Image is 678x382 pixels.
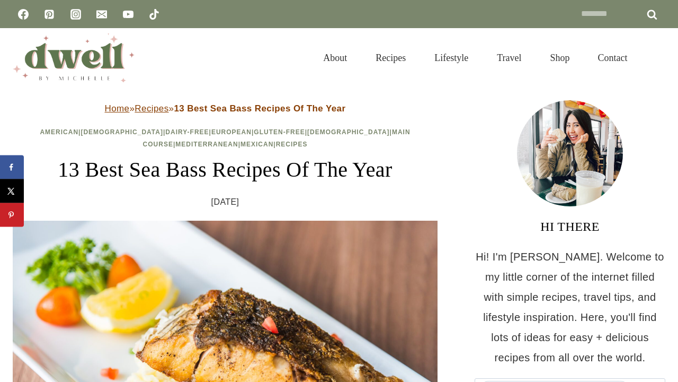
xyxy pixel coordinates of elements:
button: View Search Form [647,49,665,67]
a: Travel [483,39,536,76]
nav: Primary Navigation [309,39,642,76]
p: Hi! I'm [PERSON_NAME]. Welcome to my little corner of the internet filled with simple recipes, tr... [475,247,665,368]
a: Instagram [65,4,86,25]
a: Contact [584,39,642,76]
a: Home [105,103,130,114]
a: About [309,39,361,76]
h3: HI THERE [475,217,665,236]
a: Recipes [135,103,168,114]
span: | | | | | | | | | [40,128,410,148]
a: Dairy-Free [165,128,209,136]
a: [DEMOGRAPHIC_DATA] [81,128,163,136]
h1: 13 Best Sea Bass Recipes Of The Year [13,154,438,186]
time: [DATE] [211,194,239,210]
a: Lifestyle [420,39,483,76]
a: Mediterranean [175,141,238,148]
img: DWELL by michelle [13,33,135,82]
span: » » [105,103,346,114]
a: Recipes [276,141,308,148]
strong: 13 Best Sea Bass Recipes Of The Year [174,103,345,114]
a: Shop [536,39,584,76]
a: Facebook [13,4,34,25]
a: TikTok [144,4,165,25]
a: Mexican [240,141,273,148]
a: Gluten-Free [254,128,305,136]
a: YouTube [118,4,139,25]
a: European [211,128,252,136]
a: Recipes [361,39,420,76]
a: American [40,128,78,136]
a: Email [91,4,112,25]
a: [DEMOGRAPHIC_DATA] [307,128,390,136]
a: Pinterest [39,4,60,25]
